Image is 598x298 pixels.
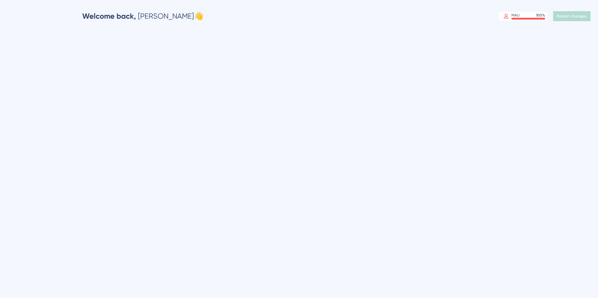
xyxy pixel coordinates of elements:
div: MAU [511,13,520,18]
div: [PERSON_NAME] 👋 [82,11,203,21]
span: Publish Changes [557,14,587,19]
button: Publish Changes [553,11,591,21]
span: Welcome back, [82,12,136,21]
div: 100 % [536,13,545,18]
